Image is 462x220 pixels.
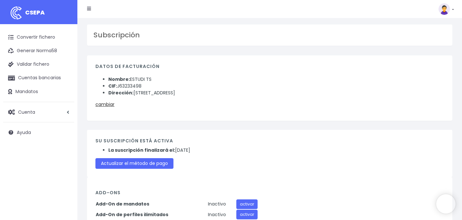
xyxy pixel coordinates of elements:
span: Ayuda [17,129,31,136]
img: logo [8,5,24,21]
a: Ayuda [3,126,74,139]
a: Convertir fichero [3,31,74,44]
a: Validar fichero [3,58,74,71]
a: Generar Norma58 [3,44,74,58]
span: CSEPA [25,8,45,16]
td: Inactivo [208,209,236,220]
li: [DATE] [108,147,444,154]
li: J63233498 [108,83,444,90]
a: Cuenta [3,105,74,119]
strong: Nombre: [108,76,130,82]
strong: Add-On de mandatos [96,201,149,207]
a: cambiar [95,101,114,108]
span: Cuenta [18,109,35,115]
h3: Subscripción [93,31,446,39]
a: Cuentas bancarias [3,71,74,85]
strong: Add-On de perfiles ilimitados [96,211,168,218]
h4: Add-Ons [95,190,444,196]
li: ESTUDI TS [108,76,444,83]
a: Actualizar el método de pago [95,158,173,169]
td: Inactivo [208,199,236,209]
strong: Dirección: [108,90,133,96]
a: Mandatos [3,85,74,99]
a: activar [236,210,258,219]
a: activar [236,199,258,209]
strong: La suscripción finalizará el: [108,147,175,153]
h3: Su suscripción está activa [95,138,444,144]
img: profile [438,3,450,15]
strong: CIF: [108,83,117,89]
h4: Datos de facturación [95,64,444,72]
li: [STREET_ADDRESS] [108,90,444,96]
